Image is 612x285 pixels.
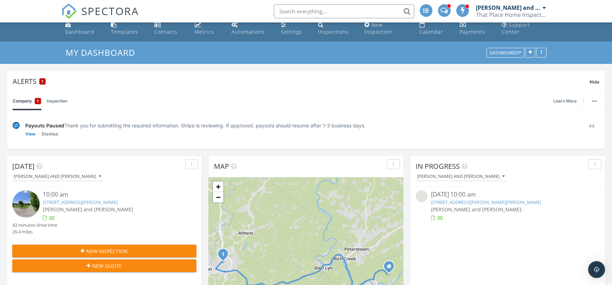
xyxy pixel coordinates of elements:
[213,192,223,203] a: Zoom out
[223,254,227,258] div: 139 Ridgeway Dr, Princeton, WV 24740
[460,28,485,35] div: Payments
[12,172,103,181] button: [PERSON_NAME] and [PERSON_NAME]
[431,206,522,213] span: [PERSON_NAME] and [PERSON_NAME]
[213,181,223,192] a: Zoom in
[588,261,605,278] div: Open Intercom Messenger
[108,19,146,39] a: Templates
[13,92,41,110] a: Company
[12,190,40,218] img: streetview
[12,190,196,235] a: 10:00 am [STREET_ADDRESS][PERSON_NAME] [PERSON_NAME] and [PERSON_NAME] 43 minutes drive time 26.4...
[25,122,578,129] div: Thank you for submitting the required information. Stripe is reviewing. If approved, payouts shou...
[12,245,196,257] button: New Inspection
[416,172,506,181] button: [PERSON_NAME] and [PERSON_NAME]
[592,100,597,102] img: ellipsis-632cfdd7c38ec3a7d453.svg
[61,9,139,24] a: SPECTORA
[42,131,58,138] a: Dismiss
[362,19,411,39] a: New Inspection
[229,19,273,39] a: Automations (Advanced)
[37,98,39,105] span: 1
[25,122,64,128] span: Payouts Paused
[231,28,265,35] div: Automations
[42,79,43,84] span: 1
[222,252,224,257] i: 1
[195,28,214,35] div: Metrics
[416,190,428,202] img: streetview
[66,47,141,58] a: My Dashboard
[111,28,138,35] div: Templates
[152,19,186,39] a: Contacts
[43,199,118,205] a: [STREET_ADDRESS][PERSON_NAME]
[13,122,20,129] img: under-review-2fe708636b114a7f4b8d.svg
[502,21,530,35] div: Support Center
[486,48,524,58] button: Dashboards
[490,51,521,55] div: Dashboards
[154,28,177,35] div: Contacts
[318,28,349,35] div: Inspections
[192,19,223,39] a: Metrics
[315,19,356,39] a: Inspections
[66,28,95,35] div: Dashboard
[431,190,585,199] div: [DATE] 10:00 am
[584,122,599,138] div: 4d
[82,4,139,18] span: SPECTORA
[590,79,599,85] span: Hide
[499,19,549,39] a: Support Center
[12,161,35,171] span: [DATE]
[416,190,600,221] a: [DATE] 10:00 am [STREET_ADDRESS][PERSON_NAME][PERSON_NAME] [PERSON_NAME] and [PERSON_NAME]
[457,19,494,39] a: Payments
[553,98,581,105] a: Learn More
[12,222,57,228] div: 43 minutes drive time
[13,77,590,86] div: Alerts
[431,199,541,205] a: [STREET_ADDRESS][PERSON_NAME][PERSON_NAME]
[25,131,35,138] a: View
[274,4,414,18] input: Search everything...
[476,11,546,18] div: That Place Home Inspections, LLC
[14,174,101,179] div: [PERSON_NAME] and [PERSON_NAME]
[417,19,451,39] a: Calendar
[419,28,443,35] div: Calendar
[12,259,196,272] button: New Quote
[476,4,541,11] div: [PERSON_NAME] and [PERSON_NAME]
[364,21,392,35] div: New Inspection
[389,266,393,270] div: 513 Cross Ave., Pearisburg VA 24134
[214,161,229,171] span: Map
[47,92,67,110] a: Inspection
[87,247,128,255] span: New Inspection
[281,28,302,35] div: Settings
[12,228,57,235] div: 26.4 miles
[93,262,122,270] span: New Quote
[43,206,134,213] span: [PERSON_NAME] and [PERSON_NAME]
[416,161,460,171] span: In Progress
[61,4,77,19] img: The Best Home Inspection Software - Spectora
[278,19,310,39] a: Settings
[43,190,181,199] div: 10:00 am
[63,19,102,39] a: Dashboard
[417,174,505,179] div: [PERSON_NAME] and [PERSON_NAME]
